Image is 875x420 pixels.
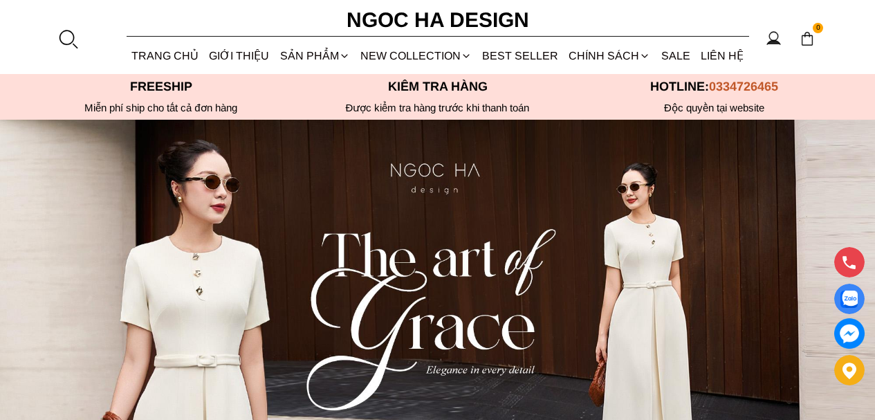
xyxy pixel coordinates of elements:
[840,291,858,308] img: Display image
[709,80,778,93] span: 0334726465
[576,102,853,114] h6: Độc quyền tại website
[275,37,355,74] div: SẢN PHẨM
[127,37,204,74] a: TRANG CHỦ
[813,23,824,34] span: 0
[695,37,748,74] a: LIÊN HỆ
[23,80,300,94] p: Freeship
[477,37,564,74] a: BEST SELLER
[834,284,865,314] a: Display image
[23,102,300,114] div: Miễn phí ship cho tất cả đơn hàng
[834,318,865,349] a: messenger
[334,3,542,37] a: Ngoc Ha Design
[388,80,488,93] font: Kiểm tra hàng
[204,37,275,74] a: GIỚI THIỆU
[564,37,656,74] div: Chính sách
[300,102,576,114] p: Được kiểm tra hàng trước khi thanh toán
[656,37,695,74] a: SALE
[355,37,477,74] a: NEW COLLECTION
[576,80,853,94] p: Hotline:
[800,31,815,46] img: img-CART-ICON-ksit0nf1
